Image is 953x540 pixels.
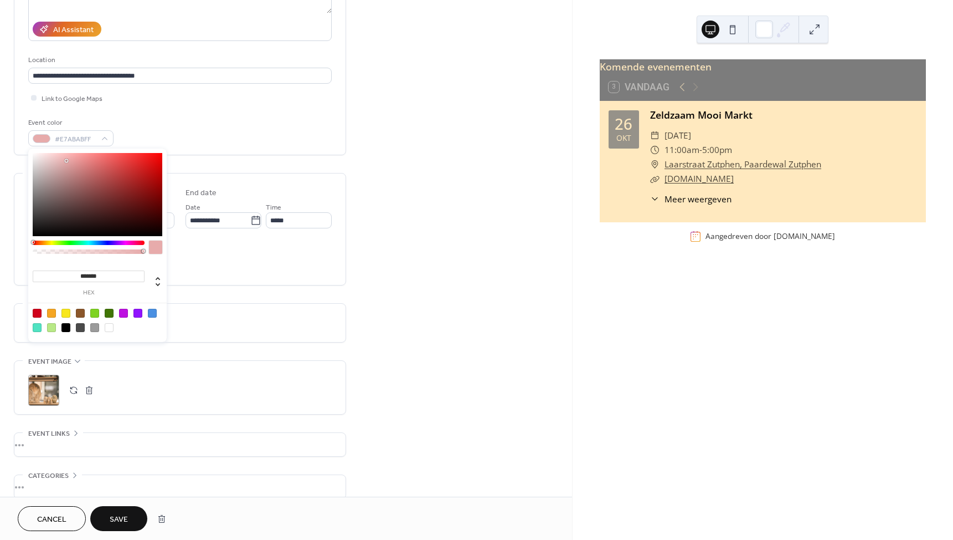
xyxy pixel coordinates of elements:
[76,323,85,332] div: #4A4A4A
[53,24,94,36] div: AI Assistant
[133,309,142,318] div: #9013FE
[105,323,114,332] div: #FFFFFF
[28,375,59,406] div: ;
[600,59,926,74] div: Komende evenementen
[14,433,346,456] div: •••
[186,202,200,213] span: Date
[37,514,66,526] span: Cancel
[33,290,145,296] label: hex
[61,323,70,332] div: #000000
[76,309,85,318] div: #8B572A
[702,143,732,157] span: 5:00pm
[650,193,732,206] button: ​Meer weergeven
[266,202,281,213] span: Time
[61,309,70,318] div: #F8E71C
[119,309,128,318] div: #BD10E0
[47,309,56,318] div: #F5A623
[186,187,217,199] div: End date
[28,54,329,66] div: Location
[28,117,111,129] div: Event color
[650,193,660,206] div: ​
[18,506,86,531] button: Cancel
[14,475,346,498] div: •••
[650,157,660,172] div: ​
[28,470,69,482] span: Categories
[664,173,734,185] a: [DOMAIN_NAME]
[664,193,732,206] span: Meer weergeven
[148,309,157,318] div: #4A90E2
[705,231,835,242] div: Aangedreven door
[664,157,821,172] a: Laarstraat Zutphen, Paardewal Zutphen
[774,231,835,242] a: [DOMAIN_NAME]
[616,134,631,142] div: okt
[28,356,71,368] span: Event image
[615,116,632,132] div: 26
[110,514,128,526] span: Save
[90,309,99,318] div: #7ED321
[90,506,147,531] button: Save
[650,143,660,157] div: ​
[699,143,702,157] span: -
[33,323,42,332] div: #50E3C2
[90,323,99,332] div: #9B9B9B
[664,143,699,157] span: 11:00am
[28,428,70,440] span: Event links
[650,129,660,143] div: ​
[47,323,56,332] div: #B8E986
[650,172,660,186] div: ​
[55,134,96,145] span: #E7ABABFF
[664,129,691,143] span: [DATE]
[33,22,101,37] button: AI Assistant
[105,309,114,318] div: #417505
[650,108,753,121] a: Zeldzaam Mooi Markt
[33,309,42,318] div: #D0021B
[42,93,102,105] span: Link to Google Maps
